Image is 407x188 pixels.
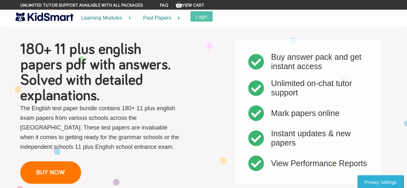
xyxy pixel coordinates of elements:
a: Learning Modules [73,10,135,27]
td: Mark papers online [268,102,343,124]
td: Instant updates & new papers [268,126,372,151]
a: BUY NOW [20,161,81,184]
img: Your items in the shopping basket [176,2,182,8]
a: View Cart [176,3,204,8]
a: FAQ [160,3,168,8]
button: Login [190,11,213,22]
span: Unlimited tutor support available with all packages [20,2,143,9]
img: KidSmart logo [15,11,73,22]
td: Unlimited on-chat tutor support [268,76,372,101]
td: View Performance Reports [268,152,370,175]
a: Past Papers [135,10,184,27]
h1: 180+ 11 plus english papers pdf with answers. Solved with detailed explanations. [20,42,181,103]
p: The English test paper bundle contains 180+ 11 plus english exam papers from various schools acro... [20,103,181,152]
td: Buy answer pack and get instant access [268,49,372,74]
